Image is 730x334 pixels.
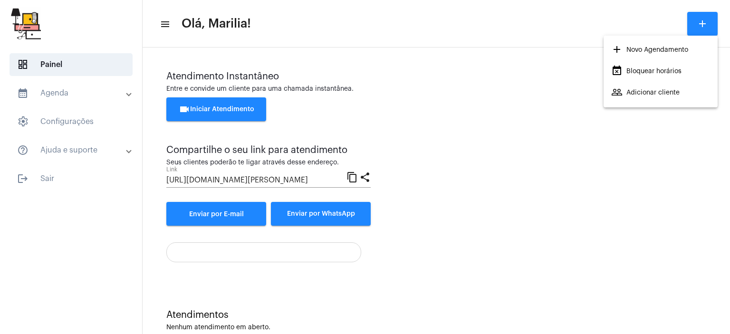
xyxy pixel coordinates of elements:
[611,84,680,101] span: Adicionar cliente
[611,44,623,55] mat-icon: add
[604,82,718,104] button: Adicionar cliente
[604,39,718,61] button: Novo Agendamento
[611,65,623,76] mat-icon: event_busy
[611,63,682,80] span: Bloquear horários
[611,41,688,58] span: Novo Agendamento
[611,86,623,98] mat-icon: people_outline
[604,61,718,82] button: Bloquear horários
